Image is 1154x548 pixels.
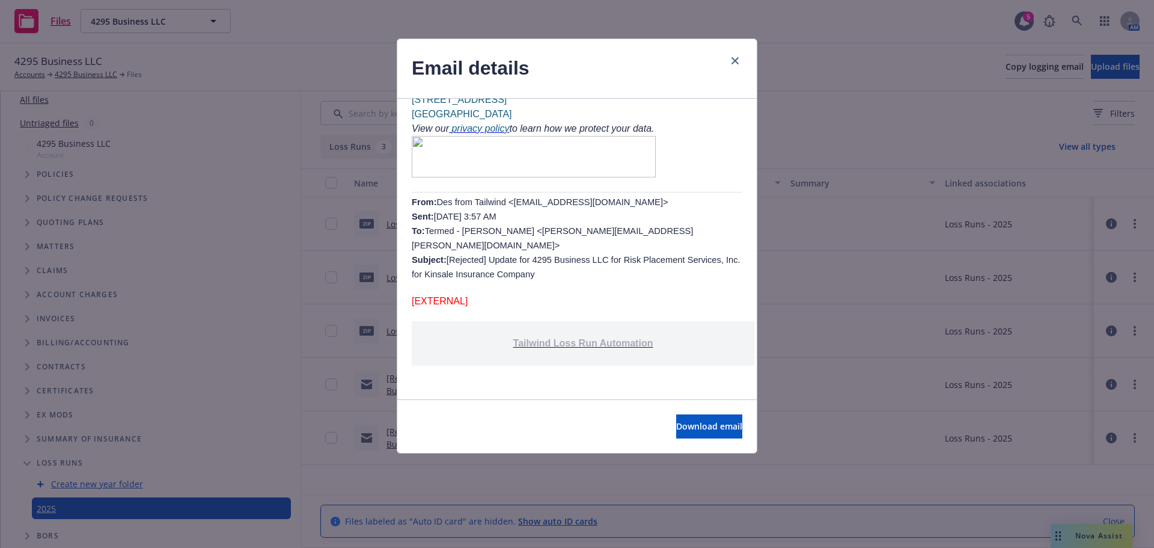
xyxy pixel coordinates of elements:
[449,123,509,134] a: privacy policy
[412,296,468,306] span: [EXTERNAL]
[412,197,740,279] span: Des from Tailwind <[EMAIL_ADDRESS][DOMAIN_NAME]> [DATE] 3:57 AM Termed - [PERSON_NAME] <[PERSON_N...
[412,136,656,177] img: image002.png@01DC26F2.66DA5CC0
[412,109,512,119] span: [GEOGRAPHIC_DATA]
[728,54,742,68] a: close
[676,414,742,439] button: Download email
[412,123,449,134] span: View our
[451,123,509,134] span: privacy policy
[412,94,507,105] span: [STREET_ADDRESS]
[412,226,425,236] b: To:
[412,212,434,221] b: Sent:
[412,197,437,207] span: From:
[676,420,742,432] span: Download email
[513,338,653,348] a: Tailwind Loss Run Automation
[509,123,654,134] i: to learn how we protect your data.
[412,54,530,84] h1: Email details
[412,255,447,265] b: Subject:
